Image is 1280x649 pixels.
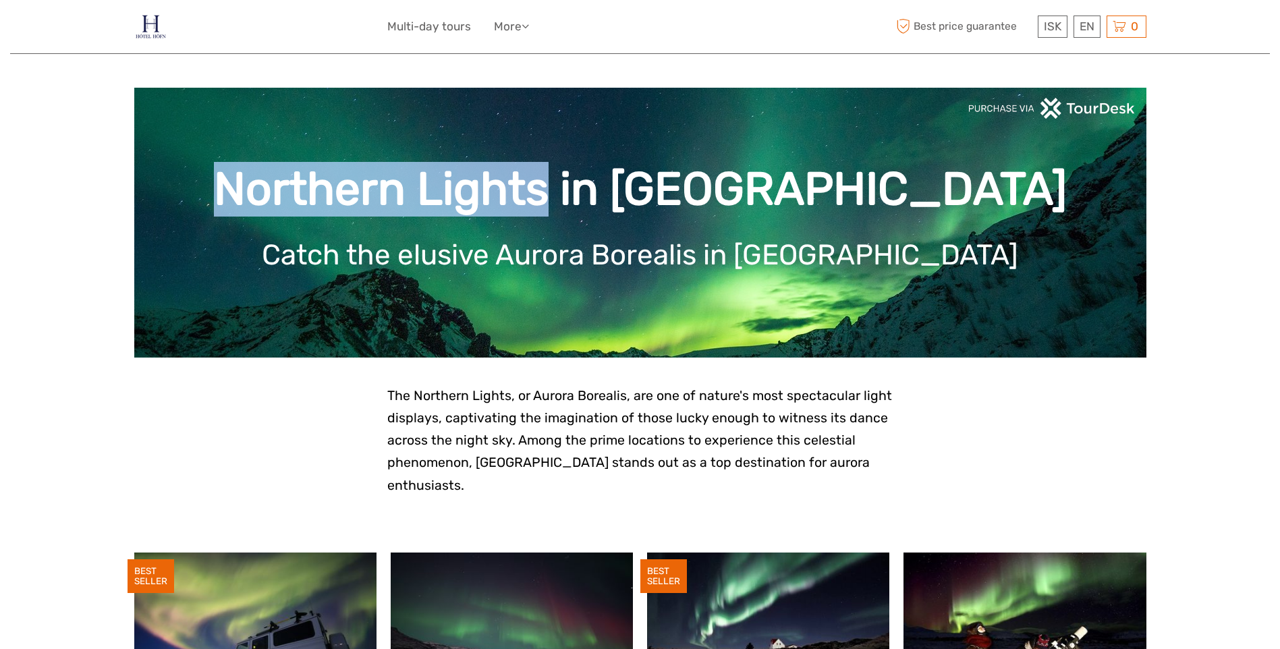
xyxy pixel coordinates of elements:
[640,559,687,593] div: BEST SELLER
[968,98,1136,119] img: PurchaseViaTourDeskwhite.png
[893,16,1034,38] span: Best price guarantee
[387,388,892,493] span: The Northern Lights, or Aurora Borealis, are one of nature's most spectacular light displays, cap...
[155,238,1126,272] h1: Catch the elusive Aurora Borealis in [GEOGRAPHIC_DATA]
[128,559,174,593] div: BEST SELLER
[19,24,152,34] p: We're away right now. Please check back later!
[155,21,171,37] button: Open LiveChat chat widget
[1074,16,1101,38] div: EN
[1044,20,1061,33] span: ISK
[134,10,167,43] img: 686-49135f22-265b-4450-95ba-bc28a5d02e86_logo_small.jpg
[155,162,1126,217] h1: Northern Lights in [GEOGRAPHIC_DATA]
[387,17,471,36] a: Multi-day tours
[494,17,529,36] a: More
[1129,20,1140,33] span: 0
